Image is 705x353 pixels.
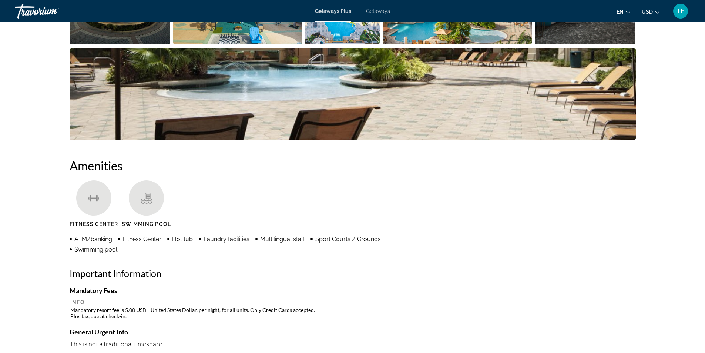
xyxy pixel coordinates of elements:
[617,6,631,17] button: Change language
[70,221,118,227] span: Fitness Center
[15,1,89,21] a: Travorium
[366,8,390,14] a: Getaways
[70,286,636,294] h4: Mandatory Fees
[671,3,690,19] button: User Menu
[122,221,171,227] span: Swimming Pool
[74,246,117,253] span: Swimming pool
[617,9,624,15] span: en
[204,236,249,243] span: Laundry facilities
[677,7,685,15] span: TE
[642,9,653,15] span: USD
[70,340,636,348] div: This is not a traditional timeshare.
[70,328,636,336] h4: General Urgent Info
[172,236,193,243] span: Hot tub
[70,48,636,140] button: Open full-screen image slider
[315,8,351,14] a: Getaways Plus
[70,299,635,306] th: Info
[70,158,636,173] h2: Amenities
[260,236,305,243] span: Multilingual staff
[70,306,635,320] td: Mandatory resort fee is 5.00 USD - United States Dollar, per night, for all units. Only Credit Ca...
[70,268,636,279] h2: Important Information
[74,236,112,243] span: ATM/banking
[315,236,381,243] span: Sport Courts / Grounds
[642,6,660,17] button: Change currency
[123,236,161,243] span: Fitness Center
